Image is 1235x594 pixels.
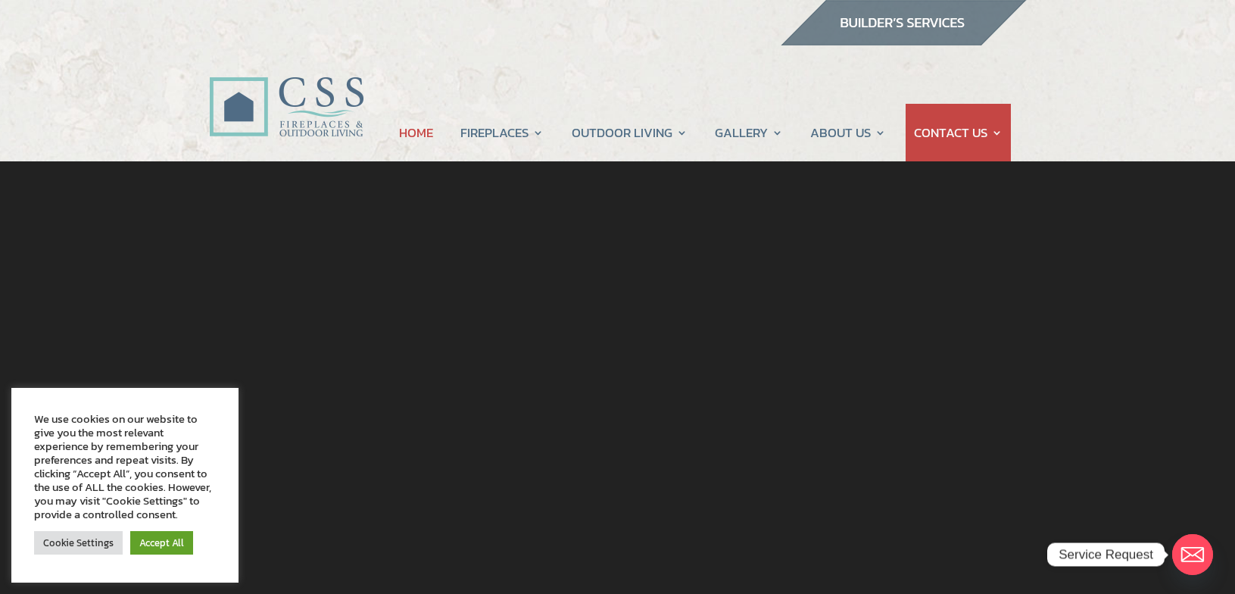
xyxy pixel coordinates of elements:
[34,531,123,555] a: Cookie Settings
[914,104,1003,161] a: CONTACT US
[810,104,886,161] a: ABOUT US
[460,104,544,161] a: FIREPLACES
[715,104,783,161] a: GALLERY
[1172,534,1213,575] a: Email
[34,412,216,521] div: We use cookies on our website to give you the most relevant experience by remembering your prefer...
[399,104,433,161] a: HOME
[780,31,1027,51] a: builder services construction supply
[130,531,193,555] a: Accept All
[572,104,688,161] a: OUTDOOR LIVING
[209,35,363,145] img: CSS Fireplaces & Outdoor Living (Formerly Construction Solutions & Supply)- Jacksonville Ormond B...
